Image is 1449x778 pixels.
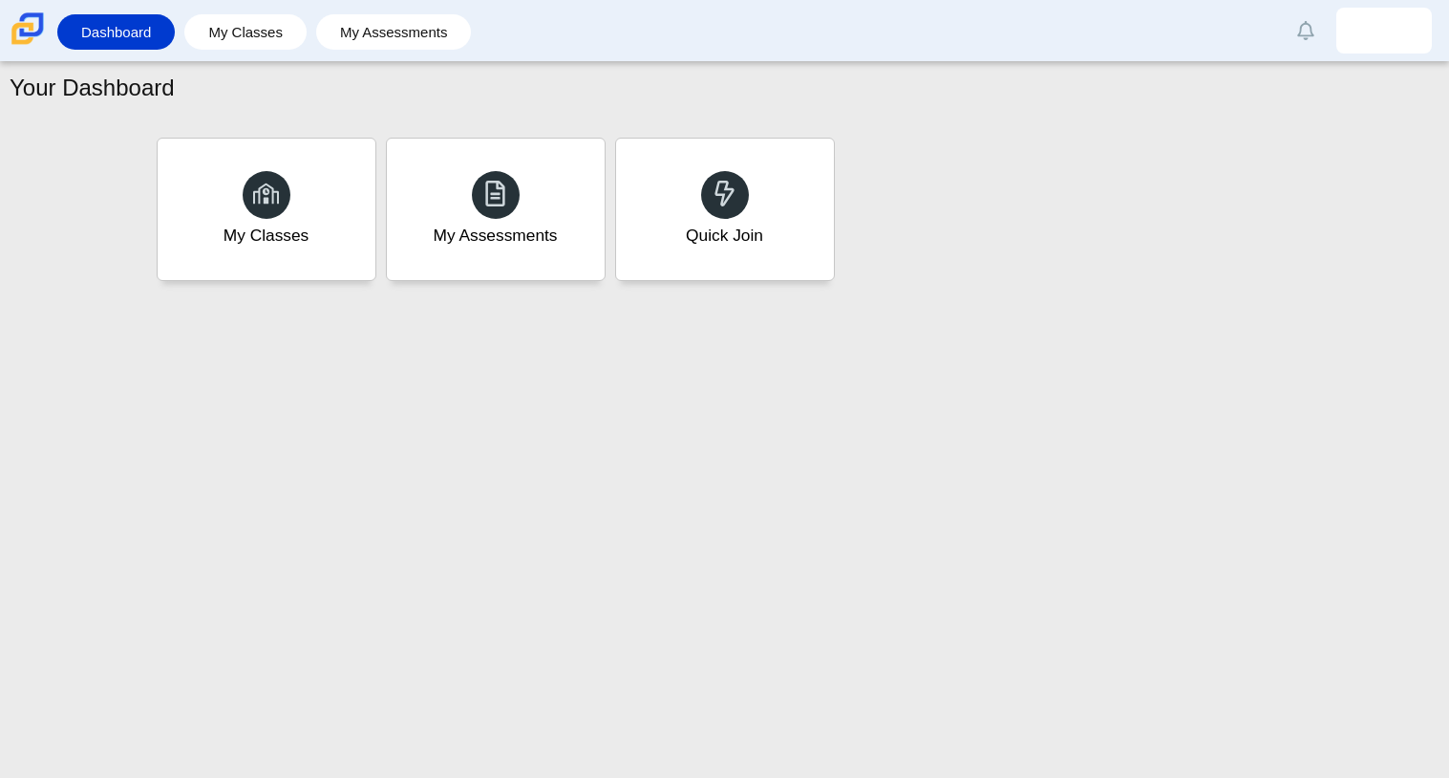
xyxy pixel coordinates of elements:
[1285,10,1327,52] a: Alerts
[615,138,835,281] a: Quick Join
[224,224,309,248] div: My Classes
[8,9,48,49] img: Carmen School of Science & Technology
[67,14,165,50] a: Dashboard
[386,138,606,281] a: My Assessments
[434,224,558,248] div: My Assessments
[686,224,763,248] div: Quick Join
[8,35,48,52] a: Carmen School of Science & Technology
[194,14,297,50] a: My Classes
[10,72,175,104] h1: Your Dashboard
[1336,8,1432,54] a: tyree.jackson.Wp5Nk8
[1369,15,1399,46] img: tyree.jackson.Wp5Nk8
[157,138,376,281] a: My Classes
[326,14,462,50] a: My Assessments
